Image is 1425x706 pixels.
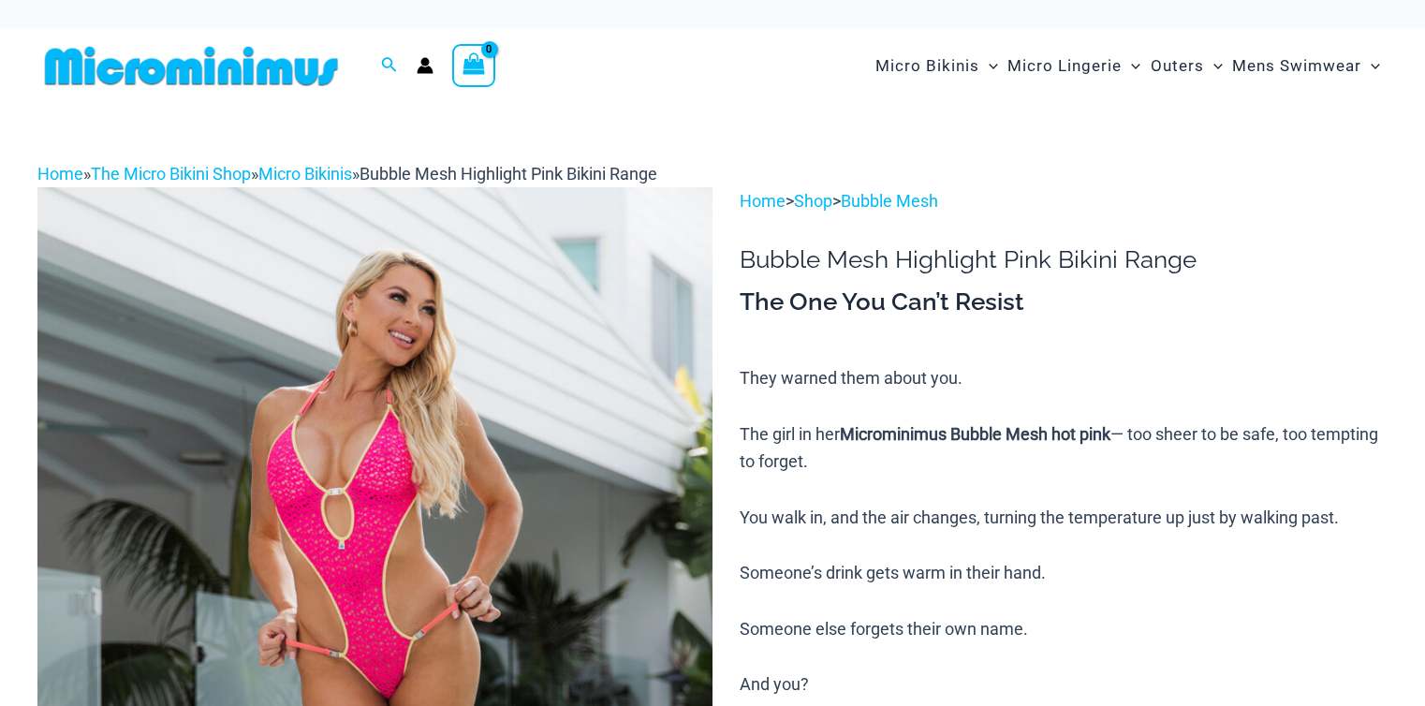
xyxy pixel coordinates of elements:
[1003,37,1145,95] a: Micro LingerieMenu ToggleMenu Toggle
[1146,37,1227,95] a: OutersMenu ToggleMenu Toggle
[740,287,1388,318] h3: The One You Can’t Resist
[37,164,657,184] span: » » »
[740,245,1388,274] h1: Bubble Mesh Highlight Pink Bikini Range
[1204,42,1223,90] span: Menu Toggle
[868,35,1388,97] nav: Site Navigation
[871,37,1003,95] a: Micro BikinisMenu ToggleMenu Toggle
[875,42,979,90] span: Micro Bikinis
[360,164,657,184] span: Bubble Mesh Highlight Pink Bikini Range
[417,57,433,74] a: Account icon link
[841,191,938,211] a: Bubble Mesh
[1122,42,1140,90] span: Menu Toggle
[452,44,495,87] a: View Shopping Cart, empty
[1151,42,1204,90] span: Outers
[979,42,998,90] span: Menu Toggle
[840,424,1110,444] b: Microminimus Bubble Mesh hot pink
[37,164,83,184] a: Home
[794,191,832,211] a: Shop
[1361,42,1380,90] span: Menu Toggle
[381,54,398,78] a: Search icon link
[37,45,345,87] img: MM SHOP LOGO FLAT
[740,187,1388,215] p: > >
[258,164,352,184] a: Micro Bikinis
[91,164,251,184] a: The Micro Bikini Shop
[1007,42,1122,90] span: Micro Lingerie
[740,191,786,211] a: Home
[1232,42,1361,90] span: Mens Swimwear
[1227,37,1385,95] a: Mens SwimwearMenu ToggleMenu Toggle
